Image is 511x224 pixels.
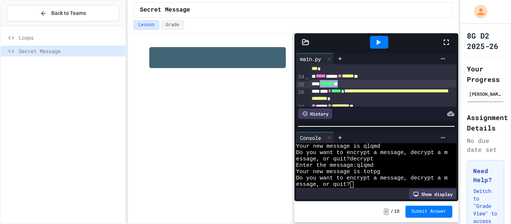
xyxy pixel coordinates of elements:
span: Loops [19,34,122,42]
div: My Account [466,3,489,20]
div: 34 [296,73,306,81]
h3: Need Help? [473,166,498,184]
span: Fold line [305,74,309,80]
button: Grade [161,20,184,30]
span: Your new message is totpg [296,169,380,175]
span: Enter the message:qlqmd [296,162,374,169]
span: Back to Teams [51,9,86,17]
div: Show display [409,189,456,199]
span: Do you want to encrypt a message, decrypt a m [296,175,448,181]
span: Submit Answer [411,209,447,215]
span: Your new message is qlqmd [296,143,380,150]
button: Back to Teams [7,5,119,21]
div: main.py [296,55,325,63]
div: Console [296,132,334,143]
span: - [383,208,389,215]
span: 10 [394,209,399,215]
div: 35 [296,81,306,89]
button: Submit Answer [406,206,453,218]
button: Lesson [134,20,159,30]
span: essage, or quit?decrypt [296,156,374,162]
h1: 8G D2 2025-26 [467,30,504,51]
span: Fold line [305,104,309,110]
div: [PERSON_NAME] [469,90,502,97]
div: No due date set [467,136,504,154]
h2: Assignment Details [467,112,504,133]
span: Do you want to encrypt a message, decrypt a m [296,150,448,156]
div: Console [296,134,325,142]
span: Secret Message [140,6,190,15]
div: History [298,108,332,119]
div: main.py [296,53,334,64]
div: 36 [296,89,306,104]
span: essage, or quit? [296,181,350,188]
div: 33 [296,58,306,73]
h2: Your Progress [467,64,504,85]
div: 37 [296,104,306,111]
span: / [391,209,393,215]
span: Secret Message [19,47,122,55]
